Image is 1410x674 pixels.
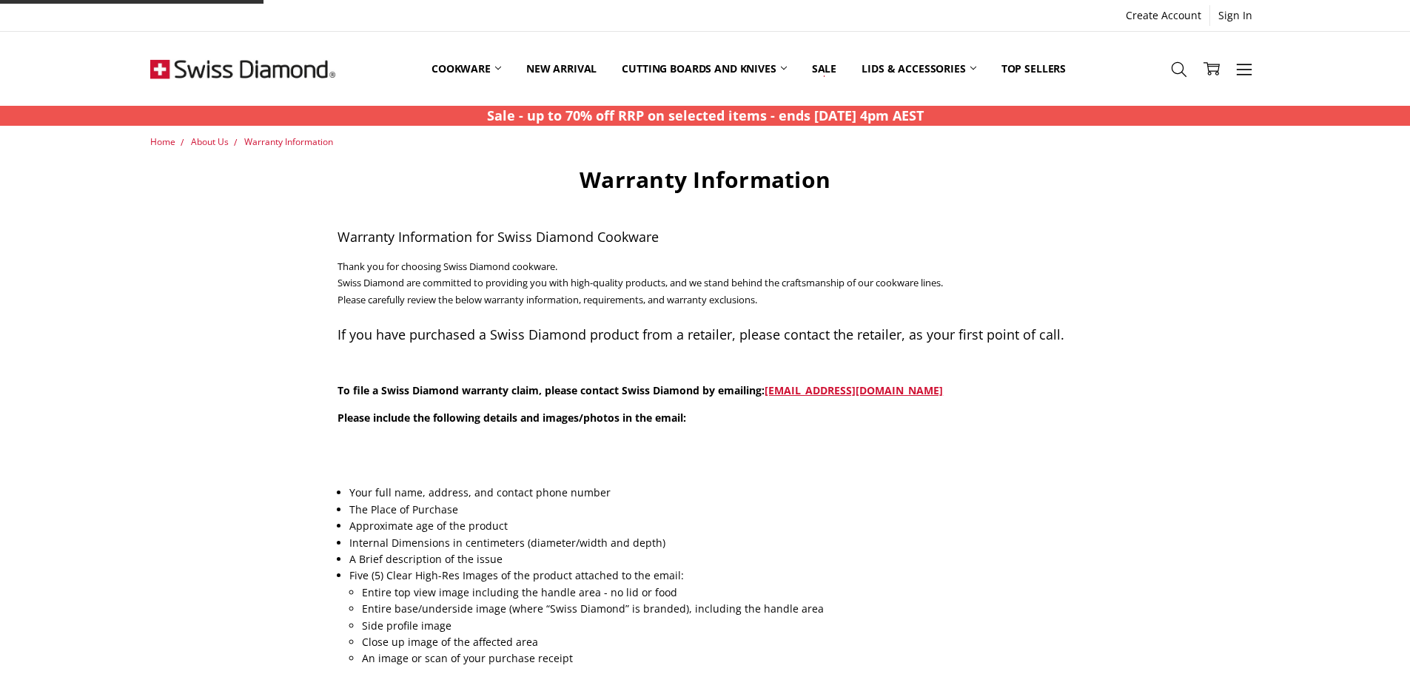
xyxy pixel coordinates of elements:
img: Free Shipping On Every Order [150,32,335,106]
li: Entire top view image including the handle area - no lid or food [362,584,1072,601]
li: Side profile image [362,618,1072,634]
li: An image or scan of your purchase receipt [362,650,1072,667]
span: If you have purchased a Swiss Diamond product from a retailer, please contact the retailer, as yo... [338,326,1064,343]
span: Thank you for choosing Swiss Diamond cookware. Swiss Diamond are committed to providing you with ... [338,260,1064,343]
a: Sale [799,36,849,101]
a: Sign In [1210,5,1260,26]
li: The Place of Purchase [349,502,1072,518]
a: New arrival [514,36,609,101]
li: Your full name, address, and contact phone number [349,485,1072,501]
a: Create Account [1118,5,1209,26]
a: [EMAIL_ADDRESS][DOMAIN_NAME] [765,383,943,397]
a: Cookware [419,36,514,101]
span: Warranty Information for Swiss Diamond Cookware [338,228,659,246]
a: About Us [191,135,229,148]
a: Lids & Accessories [849,36,988,101]
li: Entire base/underside image (where “Swiss Diamond” is branded), including the handle area [362,601,1072,617]
a: Warranty Information [244,135,333,148]
a: Top Sellers [989,36,1078,101]
li: A Brief description of the issue [349,551,1072,567]
li: Approximate age of the product [349,518,1072,534]
strong: To file a Swiss Diamond warranty claim, please contact Swiss Diamond by emailing: [338,383,943,397]
strong: Please include the following details and images/photos in the email: [338,411,686,425]
strong: Sale - up to 70% off RRP on selected items - ends [DATE] 4pm AEST [487,107,924,124]
li: Close up image of the affected area [362,634,1072,650]
li: Internal Dimensions in centimeters (diameter/width and depth) [349,535,1072,551]
h1: Warranty Information [338,166,1072,194]
a: Cutting boards and knives [609,36,799,101]
a: Home [150,135,175,148]
li: Five (5) Clear High-Res Images of the product attached to the email: [349,567,1072,667]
